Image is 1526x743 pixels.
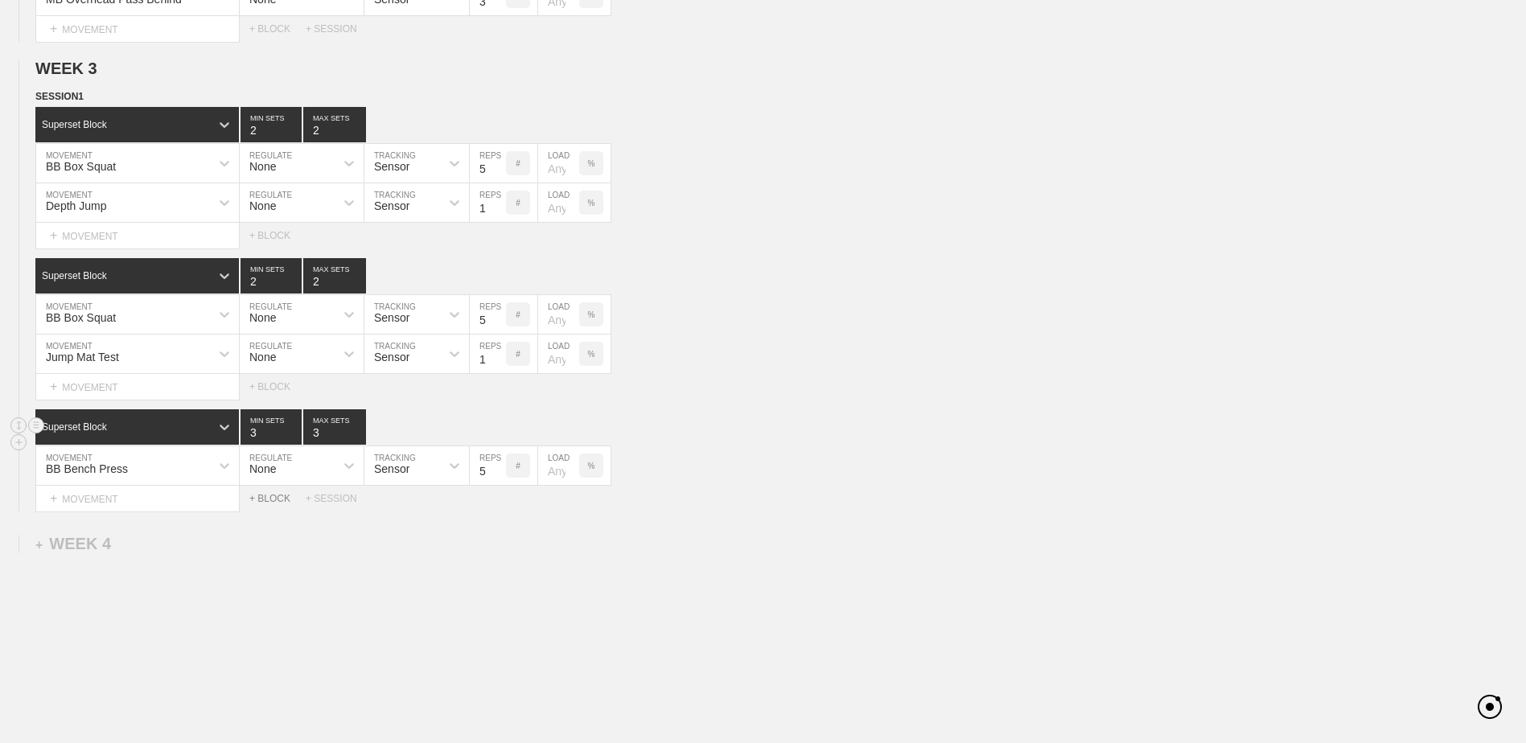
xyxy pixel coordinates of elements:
[516,310,520,319] p: #
[35,91,84,102] span: SESSION 1
[1446,666,1526,743] iframe: Chat Widget
[303,258,366,294] input: None
[35,223,240,249] div: MOVEMENT
[374,199,409,212] div: Sensor
[538,183,579,222] input: Any
[249,311,276,324] div: None
[35,535,111,553] div: WEEK 4
[42,421,107,433] div: Superset Block
[50,228,57,242] span: +
[35,538,43,552] span: +
[46,462,128,475] div: BB Bench Press
[50,491,57,505] span: +
[35,486,240,512] div: MOVEMENT
[46,160,116,173] div: BB Box Squat
[306,23,370,35] div: + SESSION
[46,311,116,324] div: BB Box Squat
[538,335,579,373] input: Any
[374,160,409,173] div: Sensor
[46,351,119,363] div: Jump Mat Test
[374,351,409,363] div: Sensor
[538,144,579,183] input: Any
[588,310,595,319] p: %
[588,199,595,207] p: %
[50,380,57,393] span: +
[249,199,276,212] div: None
[35,16,240,43] div: MOVEMENT
[50,22,57,35] span: +
[374,462,409,475] div: Sensor
[249,381,306,392] div: + BLOCK
[588,462,595,470] p: %
[249,351,276,363] div: None
[516,350,520,359] p: #
[35,374,240,400] div: MOVEMENT
[516,199,520,207] p: #
[588,159,595,168] p: %
[303,107,366,142] input: None
[249,462,276,475] div: None
[249,493,306,504] div: + BLOCK
[588,350,595,359] p: %
[35,60,97,77] span: WEEK 3
[306,493,370,504] div: + SESSION
[46,199,106,212] div: Depth Jump
[249,230,306,241] div: + BLOCK
[538,446,579,485] input: Any
[249,23,306,35] div: + BLOCK
[516,159,520,168] p: #
[538,295,579,334] input: Any
[303,409,366,445] input: None
[516,462,520,470] p: #
[249,160,276,173] div: None
[42,270,107,281] div: Superset Block
[374,311,409,324] div: Sensor
[42,119,107,130] div: Superset Block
